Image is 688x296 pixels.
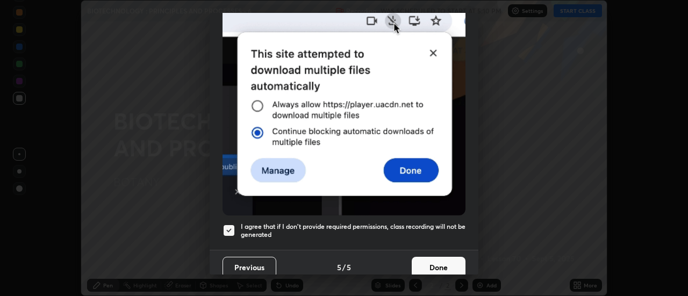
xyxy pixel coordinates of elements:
h4: 5 [347,262,351,273]
button: Done [412,257,465,278]
h5: I agree that if I don't provide required permissions, class recording will not be generated [241,222,465,239]
button: Previous [223,257,276,278]
h4: / [342,262,346,273]
h4: 5 [337,262,341,273]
